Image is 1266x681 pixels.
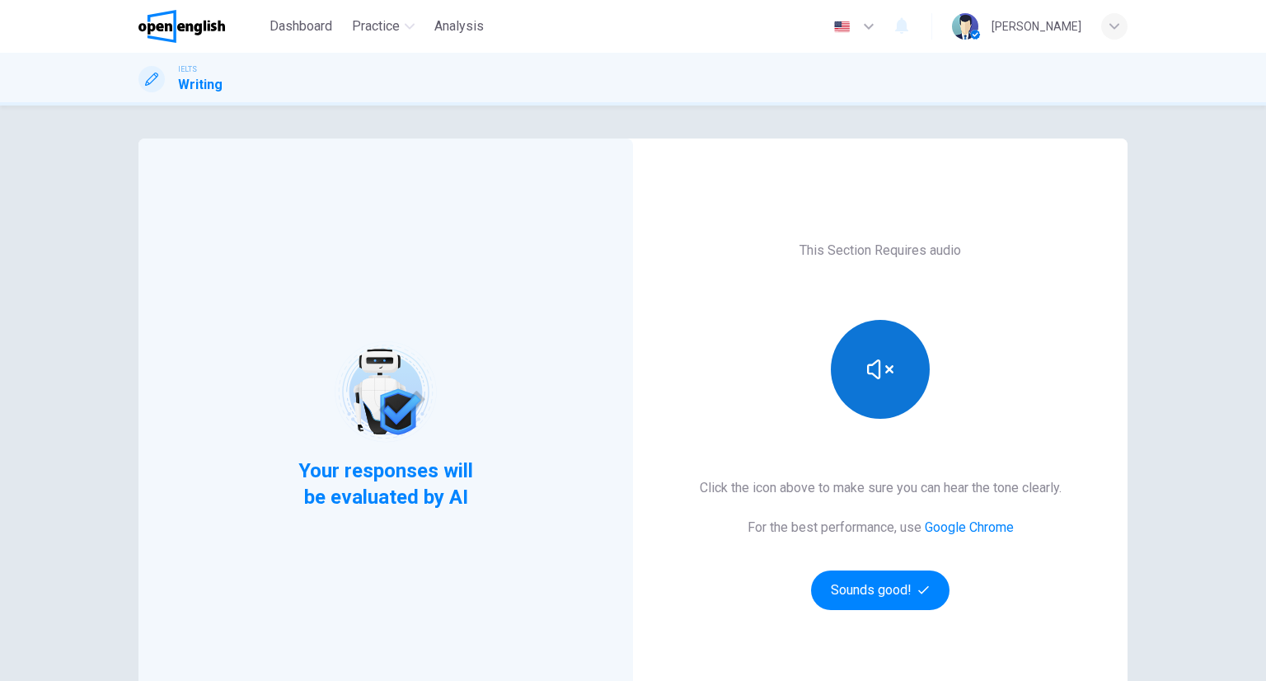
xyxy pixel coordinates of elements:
button: Sounds good! [811,571,949,610]
h1: Writing [178,75,223,95]
img: robot icon [333,340,438,444]
h6: For the best performance, use [748,518,1014,538]
button: Analysis [428,12,490,41]
span: Dashboard [270,16,332,36]
a: Google Chrome [925,519,1014,535]
button: Practice [345,12,421,41]
button: Dashboard [263,12,339,41]
h6: Click the icon above to make sure you can hear the tone clearly. [700,478,1062,498]
span: Your responses will be evaluated by AI [286,458,486,510]
img: en [832,21,852,33]
img: OpenEnglish logo [138,10,225,43]
span: Practice [352,16,400,36]
span: IELTS [178,63,197,75]
div: [PERSON_NAME] [992,16,1081,36]
span: Analysis [434,16,484,36]
h6: This Section Requires audio [799,241,961,261]
img: Profile picture [952,13,978,40]
a: OpenEnglish logo [138,10,263,43]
